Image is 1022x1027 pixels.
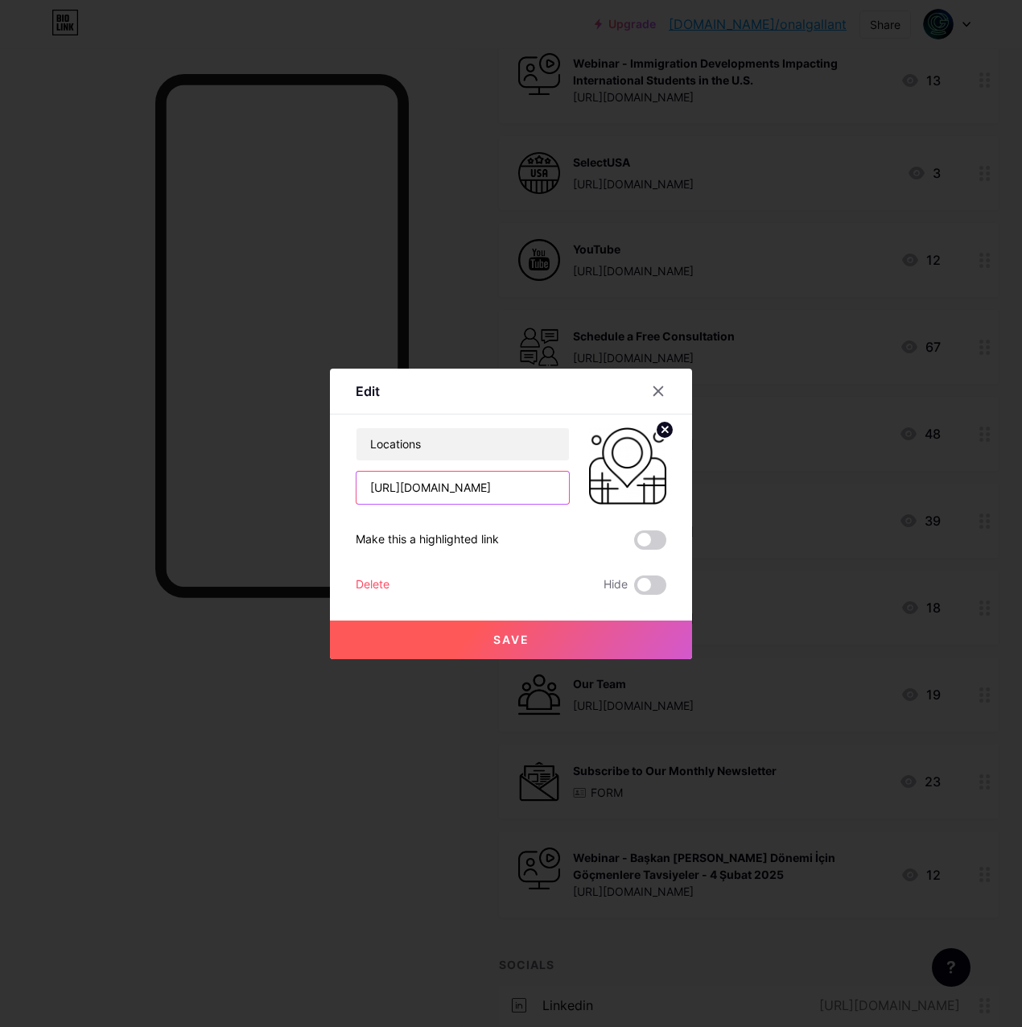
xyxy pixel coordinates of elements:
span: Hide [604,575,628,595]
button: Save [330,621,692,659]
input: Title [356,428,569,460]
div: Delete [356,575,389,595]
div: Make this a highlighted link [356,530,499,550]
input: URL [356,472,569,504]
img: link_thumbnail [589,427,666,505]
div: Edit [356,382,380,401]
span: Save [493,633,530,646]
